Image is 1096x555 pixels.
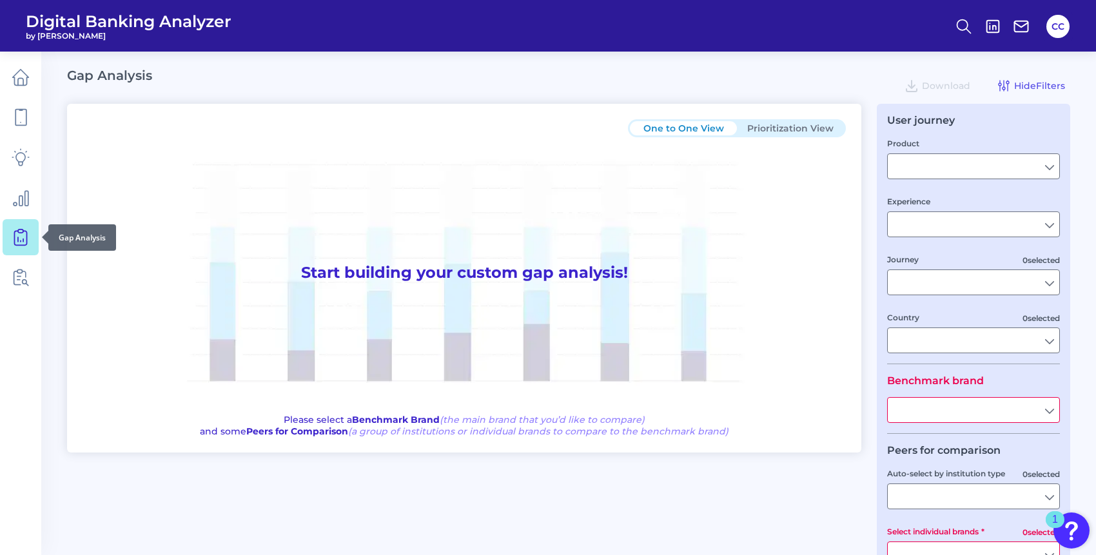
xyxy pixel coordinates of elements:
span: Digital Banking Analyzer [26,12,231,31]
span: (the main brand that you’d like to compare) [440,414,645,425]
div: Gap Analysis [48,224,116,251]
button: Download [899,75,975,96]
p: Please select a and some [200,414,729,437]
span: (a group of institutions or individual brands to compare to the benchmark brand) [348,425,729,437]
legend: Peers for comparison [887,444,1001,456]
button: Open Resource Center, 1 new notification [1053,512,1090,549]
button: HideFilters [991,75,1070,96]
b: Benchmark Brand [352,414,440,425]
legend: Benchmark brand [887,375,984,387]
label: Select individual brands [887,527,984,536]
h2: Gap Analysis [67,68,152,83]
button: CC [1046,15,1070,38]
span: Hide Filters [1014,80,1065,92]
label: Auto-select by institution type [887,469,1005,478]
label: Country [887,313,919,322]
button: Prioritization View [737,121,844,135]
button: One to One View [630,121,737,135]
span: Download [922,80,970,92]
div: User journey [887,114,955,126]
h1: Start building your custom gap analysis! [83,137,846,409]
label: Product [887,139,919,148]
span: by [PERSON_NAME] [26,31,231,41]
b: Peers for Comparison [246,425,348,437]
label: Journey [887,255,919,264]
label: Experience [887,197,930,206]
div: 1 [1052,520,1058,536]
